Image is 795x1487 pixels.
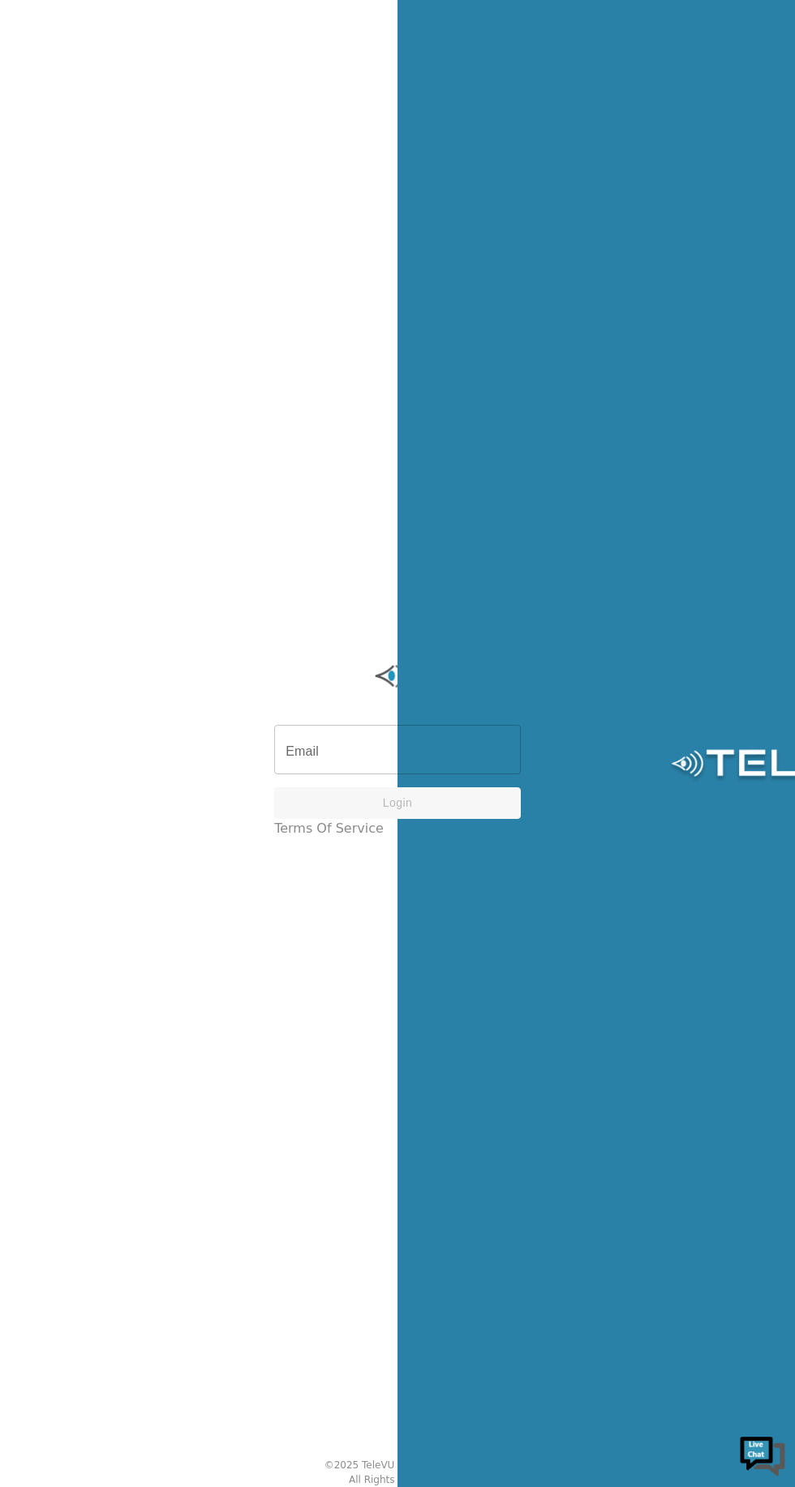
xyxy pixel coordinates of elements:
img: Logo [274,652,521,701]
a: Terms of Service [274,819,384,838]
div: © 2025 TeleVU Innovation Ltd. [324,1458,471,1472]
div: All Rights Reserved. [349,1472,446,1487]
img: Chat Widget [738,1430,787,1479]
